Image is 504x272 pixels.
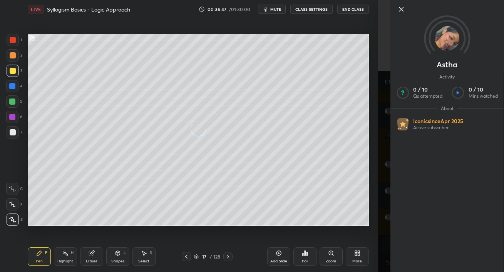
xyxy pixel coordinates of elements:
[413,125,463,131] p: Active subscriber
[413,86,442,93] p: 0 / 10
[469,86,498,93] p: 0 / 10
[138,259,149,263] div: Select
[326,259,336,263] div: Zoom
[258,5,286,14] button: mute
[6,183,23,195] div: C
[150,251,152,255] div: S
[36,259,43,263] div: Pen
[413,93,442,99] p: Qs attempted
[7,49,22,62] div: 2
[71,251,74,255] div: H
[7,65,22,77] div: 3
[28,5,44,14] div: LIVE
[57,259,73,263] div: Highlight
[6,80,22,92] div: 4
[209,254,212,259] div: /
[352,259,362,263] div: More
[7,126,22,139] div: 7
[6,111,22,123] div: 6
[213,253,220,260] div: 128
[111,259,124,263] div: Shapes
[47,6,130,13] h4: Syllogism Basics - Logic Approach
[435,26,459,51] img: 704cb7023f2d4cec9e04eb7ed58fe7c5.jpg
[124,251,126,255] div: L
[45,251,47,255] div: P
[437,62,457,68] p: Astha
[413,118,463,125] p: Iconic since Apr 2025
[290,5,333,14] button: CLASS SETTINGS
[437,105,457,112] span: About
[7,34,22,46] div: 1
[469,93,498,99] p: Mins watched
[6,198,23,210] div: X
[270,7,281,12] span: mute
[86,259,97,263] div: Eraser
[337,5,369,14] button: End Class
[302,259,308,263] div: Poll
[7,214,23,226] div: Z
[6,95,22,108] div: 5
[270,259,287,263] div: Add Slide
[200,254,208,259] div: 17
[435,74,459,80] span: Activity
